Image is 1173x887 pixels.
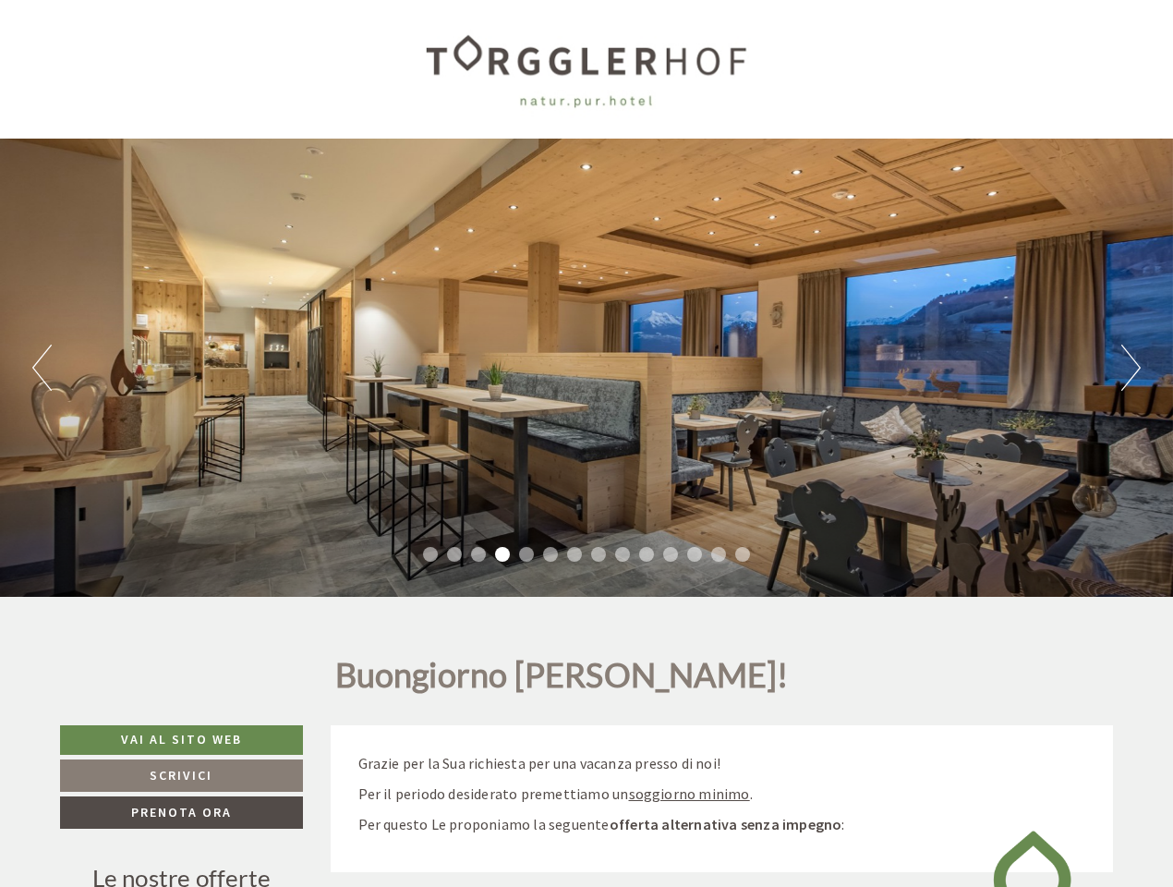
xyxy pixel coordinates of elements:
h1: Buongiorno [PERSON_NAME]! [335,657,789,703]
p: Per il periodo desiderato premettiamo un . [358,784,1086,805]
a: Scrivici [60,759,303,792]
div: Buon giorno, come possiamo aiutarla? [15,51,288,107]
button: Invia [635,487,728,519]
strong: offerta alternativa senza impegno [610,815,842,833]
p: Grazie per la Sua richiesta per una vacanza presso di noi! [358,753,1086,774]
div: [GEOGRAPHIC_DATA] [29,55,279,69]
button: Next [1121,345,1141,391]
u: soggiorno minimo [629,784,750,803]
div: lunedì [328,15,400,46]
a: Prenota ora [60,796,303,829]
p: Per questo Le proponiamo la seguente : [358,814,1086,835]
a: Vai al sito web [60,725,303,755]
small: 04:47 [29,91,279,103]
button: Previous [32,345,52,391]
